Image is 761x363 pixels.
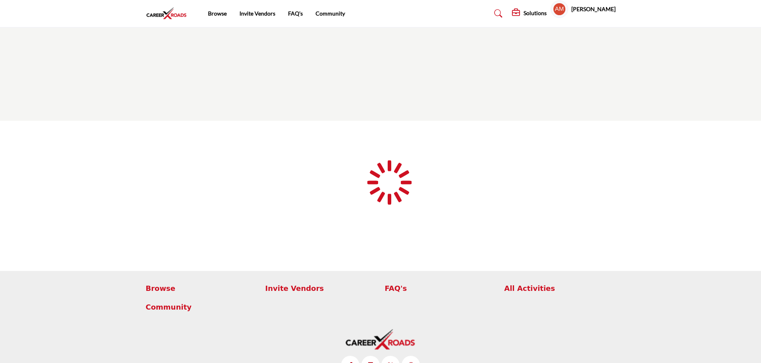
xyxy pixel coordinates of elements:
[288,10,303,17] a: FAQ's
[146,7,191,20] img: Site Logo
[316,10,345,17] a: Community
[239,10,275,17] a: Invite Vendors
[208,10,227,17] a: Browse
[265,283,377,294] a: Invite Vendors
[385,283,496,294] a: FAQ's
[524,10,547,17] h5: Solutions
[551,0,568,18] button: Show hide supplier dropdown
[504,283,616,294] a: All Activities
[512,9,547,18] div: Solutions
[571,5,616,13] h5: [PERSON_NAME]
[146,283,257,294] a: Browse
[345,328,416,351] img: No Site Logo
[486,7,508,20] a: Search
[146,302,257,312] a: Community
